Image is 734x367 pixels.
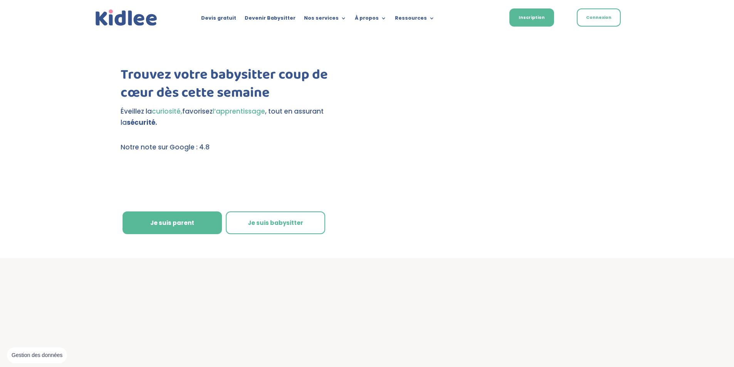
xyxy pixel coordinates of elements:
img: Mercredi [272,155,348,173]
a: Ressources [395,15,435,24]
img: Anniversaire [121,176,181,193]
span: l’apprentissage [213,107,265,116]
p: Notre note sur Google : 4.8 [121,142,354,153]
a: Devis gratuit [201,15,236,24]
p: Éveillez la favorisez , tout en assurant la [121,106,354,128]
a: Je suis parent [123,211,222,235]
a: Nos services [304,15,346,24]
img: weekends [193,155,266,171]
img: Français [481,16,488,20]
a: Connexion [577,8,621,27]
span: Gestion des données [12,352,62,359]
span: curiosité, [152,107,182,116]
img: Sortie decole [121,155,188,171]
button: Gestion des données [7,347,67,364]
a: À propos [355,15,386,24]
a: Je suis babysitter [226,211,325,235]
img: Thematique [290,176,342,194]
h1: Trouvez votre babysitter coup de cœur dès cette semaine [121,66,354,106]
a: Devenir Babysitter [245,15,296,24]
img: logo_kidlee_bleu [94,8,159,28]
img: Atelier thematique [191,176,279,193]
a: Inscription [509,8,554,27]
img: Sybel [350,293,385,328]
strong: sécurité. [127,118,157,127]
a: Kidlee Logo [94,8,159,28]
